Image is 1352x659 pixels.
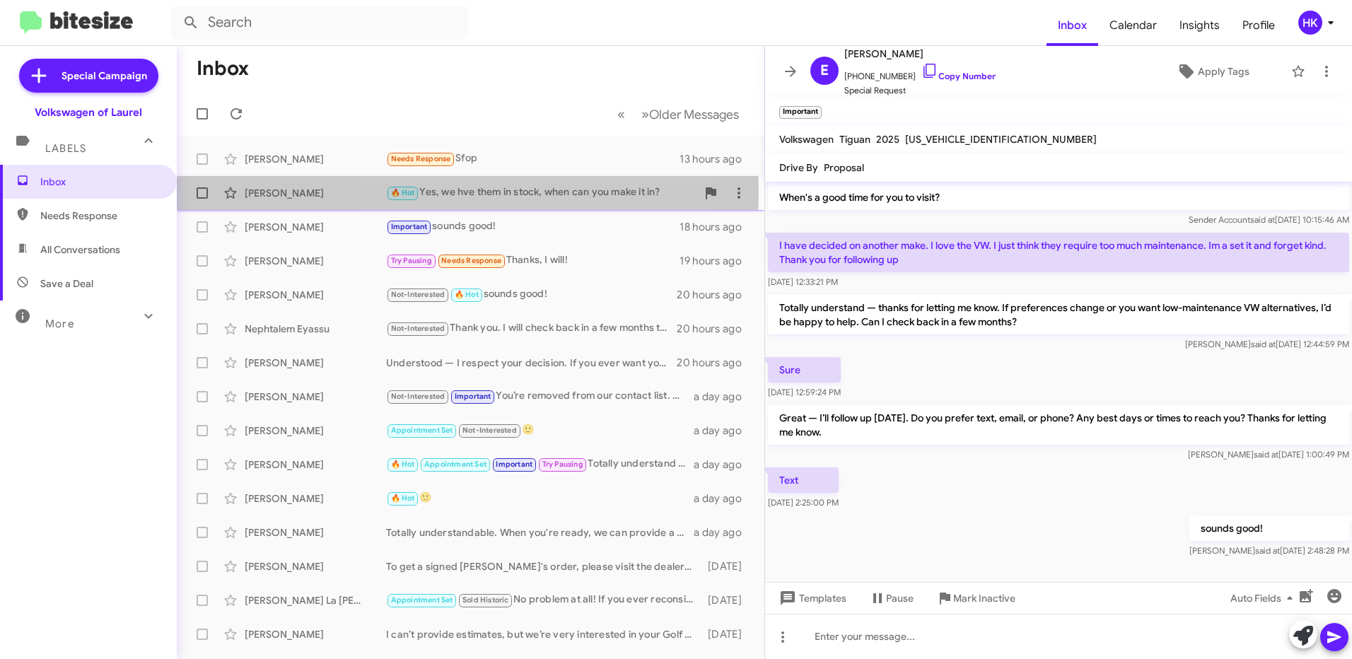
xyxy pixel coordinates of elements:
[779,106,822,119] small: Important
[768,295,1349,334] p: Totally understand — thanks for letting me know. If preferences change or you want low-maintenanc...
[391,595,453,605] span: Appointment Set
[677,356,753,370] div: 20 hours ago
[40,209,161,223] span: Needs Response
[391,256,432,265] span: Try Pausing
[768,405,1349,445] p: Great — I’ll follow up [DATE]. Do you prefer text, email, or phone? Any best days or times to rea...
[386,490,694,506] div: 🙂
[245,457,386,472] div: [PERSON_NAME]
[386,218,680,235] div: sounds good!
[171,6,468,40] input: Search
[844,83,996,98] span: Special Request
[694,424,753,438] div: a day ago
[1189,214,1349,225] span: Sender Account [DATE] 10:15:46 AM
[677,288,753,302] div: 20 hours ago
[386,422,694,438] div: 🙂
[391,222,428,231] span: Important
[839,133,870,146] span: Tiguan
[391,392,445,401] span: Not-Interested
[245,254,386,268] div: [PERSON_NAME]
[1168,5,1231,46] span: Insights
[386,151,680,167] div: Sfop
[386,592,701,608] div: No problem at all! If you ever reconsider, feel free to reach out. Enjoy driving your Golf R! Hav...
[424,460,486,469] span: Appointment Set
[245,322,386,336] div: Nephtalem Eyassu
[779,161,818,174] span: Drive By
[62,69,147,83] span: Special Campaign
[245,220,386,234] div: [PERSON_NAME]
[876,133,899,146] span: 2025
[768,467,839,493] p: Text
[542,460,583,469] span: Try Pausing
[45,317,74,330] span: More
[391,324,445,333] span: Not-Interested
[1254,449,1278,460] span: said at
[701,627,753,641] div: [DATE]
[680,152,753,166] div: 13 hours ago
[1189,515,1349,541] p: sounds good!
[844,62,996,83] span: [PHONE_NUMBER]
[768,276,838,287] span: [DATE] 12:33:21 PM
[245,559,386,573] div: [PERSON_NAME]
[1047,5,1098,46] a: Inbox
[40,175,161,189] span: Inbox
[45,142,86,155] span: Labels
[694,390,753,404] div: a day ago
[1198,59,1249,84] span: Apply Tags
[391,494,415,503] span: 🔥 Hot
[701,593,753,607] div: [DATE]
[441,256,501,265] span: Needs Response
[641,105,649,123] span: »
[496,460,532,469] span: Important
[386,320,677,337] div: Thank you. I will check back in a few months to see if anything has changed. If you'd prefer a di...
[391,188,415,197] span: 🔥 Hot
[824,161,864,174] span: Proposal
[1298,11,1322,35] div: HK
[677,322,753,336] div: 20 hours ago
[455,392,491,401] span: Important
[245,491,386,506] div: [PERSON_NAME]
[1188,449,1349,460] span: [PERSON_NAME] [DATE] 1:00:49 PM
[1286,11,1336,35] button: HK
[386,185,697,201] div: Yes, we hve them in stock, when can you make it in?
[455,290,479,299] span: 🔥 Hot
[391,460,415,469] span: 🔥 Hot
[245,525,386,540] div: [PERSON_NAME]
[820,59,829,82] span: E
[1255,545,1280,556] span: said at
[694,457,753,472] div: a day ago
[386,286,677,303] div: sounds good!
[386,627,701,641] div: I can’t provide estimates, but we’re very interested in your Golf Alltrack! I recommend booking a...
[245,593,386,607] div: [PERSON_NAME] La [PERSON_NAME]
[921,71,996,81] a: Copy Number
[35,105,142,119] div: Volkswagen of Laurel
[858,585,925,611] button: Pause
[19,59,158,93] a: Special Campaign
[701,559,753,573] div: [DATE]
[1098,5,1168,46] a: Calendar
[245,152,386,166] div: [PERSON_NAME]
[844,45,996,62] span: [PERSON_NAME]
[1230,585,1298,611] span: Auto Fields
[386,252,680,269] div: Thanks, I will!
[1231,5,1286,46] a: Profile
[905,133,1097,146] span: [US_VEHICLE_IDENTIFICATION_NUMBER]
[768,357,841,383] p: Sure
[768,497,839,508] span: [DATE] 2:25:00 PM
[609,100,634,129] button: Previous
[391,154,451,163] span: Needs Response
[386,525,694,540] div: Totally understandable. When you're ready, we can provide a free appraisal and payoff estimate fo...
[245,424,386,438] div: [PERSON_NAME]
[610,100,747,129] nav: Page navigation example
[953,585,1015,611] span: Mark Inactive
[245,356,386,370] div: [PERSON_NAME]
[1141,59,1284,84] button: Apply Tags
[633,100,747,129] button: Next
[776,585,846,611] span: Templates
[694,491,753,506] div: a day ago
[386,559,701,573] div: To get a signed [PERSON_NAME]'s order, please visit the dealership. We can assist you through the...
[391,426,453,435] span: Appointment Set
[694,525,753,540] div: a day ago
